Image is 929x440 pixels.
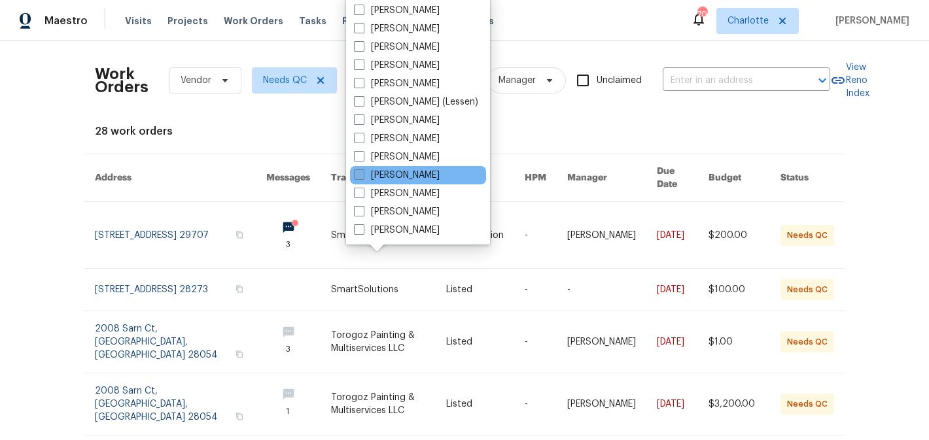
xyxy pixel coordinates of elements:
span: Vendor [181,74,211,87]
label: [PERSON_NAME] [354,205,440,218]
td: - [514,373,557,435]
td: SmartSolutions [321,269,435,311]
span: Manager [499,74,536,87]
th: Status [770,154,845,202]
td: Torogoz Painting & Multiservices LLC [321,373,435,435]
span: [PERSON_NAME] [830,14,909,27]
th: Due Date [646,154,698,202]
span: Projects [167,14,208,27]
span: Charlotte [727,14,769,27]
input: Enter in an address [663,71,794,91]
label: [PERSON_NAME] [354,150,440,163]
label: [PERSON_NAME] [354,132,440,145]
span: Needs QC [263,74,307,87]
button: Copy Address [234,229,245,241]
td: - [514,202,557,269]
label: [PERSON_NAME] [354,22,440,35]
a: View Reno Index [830,61,869,100]
td: Listed [436,373,514,435]
th: Manager [557,154,646,202]
th: Budget [698,154,770,202]
div: 70 [697,8,707,21]
label: [PERSON_NAME] [354,59,440,72]
td: - [514,269,557,311]
td: Listed [436,269,514,311]
span: Unclaimed [597,74,642,88]
label: [PERSON_NAME] [354,4,440,17]
label: [PERSON_NAME] [354,77,440,90]
label: [PERSON_NAME] [354,224,440,237]
td: - [557,269,646,311]
div: 28 work orders [95,125,834,138]
td: [PERSON_NAME] [557,373,646,435]
button: Open [813,71,832,90]
td: [PERSON_NAME] [557,311,646,373]
button: Copy Address [234,283,245,295]
td: Listed [436,311,514,373]
span: Properties [342,14,393,27]
label: [PERSON_NAME] [354,41,440,54]
label: [PERSON_NAME] [354,169,440,182]
span: Visits [125,14,152,27]
h2: Work Orders [95,67,149,93]
th: Address [84,154,256,202]
th: Trade Partner [321,154,435,202]
label: [PERSON_NAME] [354,114,440,127]
th: Messages [256,154,321,202]
label: [PERSON_NAME] [354,187,440,200]
button: Copy Address [234,411,245,422]
td: - [514,311,557,373]
span: Tasks [299,16,326,25]
span: Maestro [44,14,88,27]
td: SmartSolutions [321,202,435,269]
th: HPM [514,154,557,202]
td: [PERSON_NAME] [557,202,646,269]
button: Copy Address [234,348,245,360]
label: [PERSON_NAME] (Lessen) [354,95,478,109]
span: Work Orders [224,14,283,27]
td: Torogoz Painting & Multiservices LLC [321,311,435,373]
